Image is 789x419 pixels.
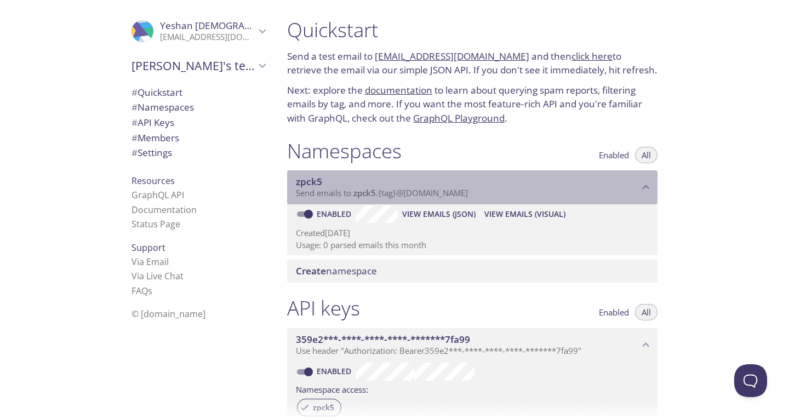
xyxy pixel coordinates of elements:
[131,256,169,268] a: Via Email
[123,13,274,49] div: Yeshan Padayachee
[160,32,255,43] p: [EMAIL_ADDRESS][DOMAIN_NAME]
[123,85,274,100] div: Quickstart
[296,239,649,251] p: Usage: 0 parsed emails this month
[287,296,360,320] h1: API keys
[287,139,402,163] h1: Namespaces
[287,18,658,42] h1: Quickstart
[315,209,356,219] a: Enabled
[131,58,255,73] span: [PERSON_NAME]'s team
[635,147,658,163] button: All
[398,205,480,223] button: View Emails (JSON)
[287,49,658,77] p: Send a test email to and then to retrieve the email via our simple JSON API. If you don't see it ...
[131,146,172,159] span: Settings
[402,208,476,221] span: View Emails (JSON)
[592,304,636,320] button: Enabled
[131,101,194,113] span: Namespaces
[484,208,565,221] span: View Emails (Visual)
[296,265,326,277] span: Create
[131,131,179,144] span: Members
[296,227,649,239] p: Created [DATE]
[287,260,658,283] div: Create namespace
[287,83,658,125] p: Next: explore the to learn about querying spam reports, filtering emails by tag, and more. If you...
[131,175,175,187] span: Resources
[131,189,184,201] a: GraphQL API
[375,50,529,62] a: [EMAIL_ADDRESS][DOMAIN_NAME]
[131,86,138,99] span: #
[296,265,377,277] span: namespace
[734,364,767,397] iframe: Help Scout Beacon - Open
[131,308,205,320] span: © [DOMAIN_NAME]
[635,304,658,320] button: All
[123,115,274,130] div: API Keys
[123,51,274,80] div: Yeshan's team
[315,366,356,376] a: Enabled
[131,116,174,129] span: API Keys
[131,270,184,282] a: Via Live Chat
[131,101,138,113] span: #
[123,145,274,160] div: Team Settings
[123,100,274,115] div: Namespaces
[297,399,341,416] div: zpck5
[131,204,197,216] a: Documentation
[413,112,505,124] a: GraphQL Playground
[592,147,636,163] button: Enabled
[571,50,613,62] a: click here
[131,131,138,144] span: #
[148,285,152,297] span: s
[365,84,432,96] a: documentation
[287,170,658,204] div: zpck5 namespace
[131,218,180,230] a: Status Page
[296,187,468,198] span: Send emails to . {tag} @[DOMAIN_NAME]
[131,242,165,254] span: Support
[131,116,138,129] span: #
[131,146,138,159] span: #
[160,19,297,32] span: Yeshan [DEMOGRAPHIC_DATA]
[131,86,182,99] span: Quickstart
[353,187,376,198] span: zpck5
[296,175,322,188] span: zpck5
[296,381,368,397] label: Namespace access:
[480,205,570,223] button: View Emails (Visual)
[123,130,274,146] div: Members
[131,285,152,297] a: FAQ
